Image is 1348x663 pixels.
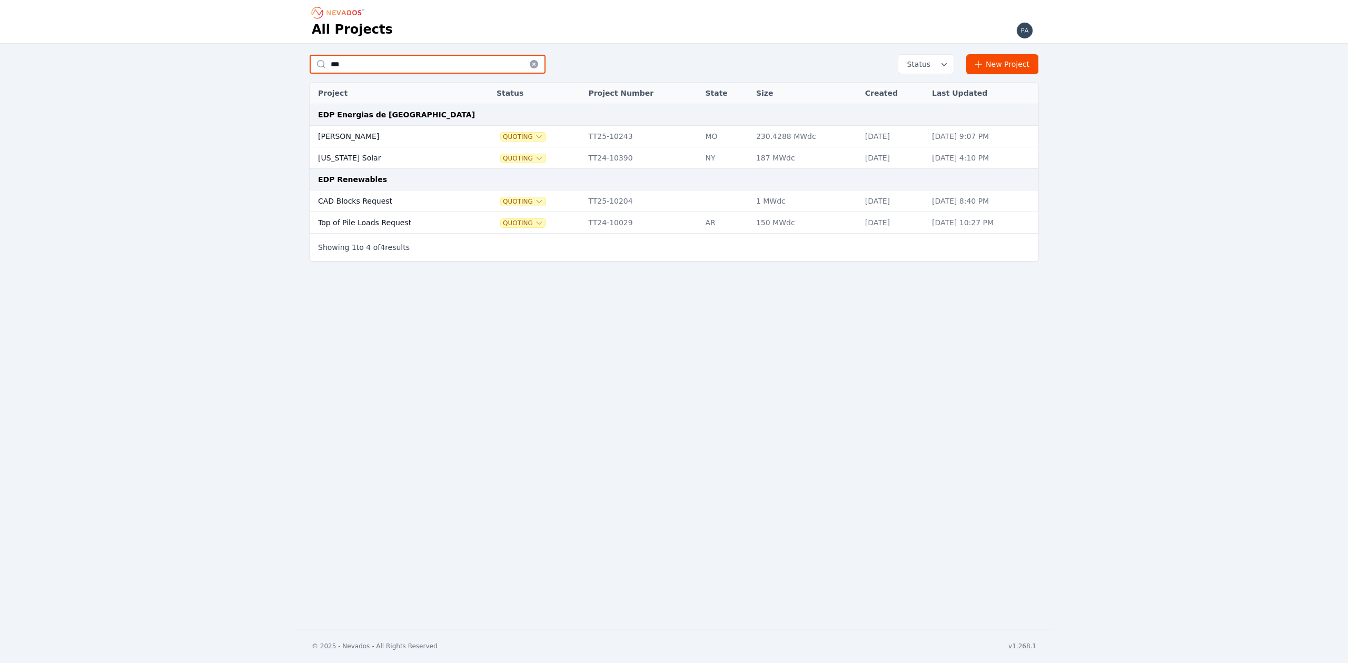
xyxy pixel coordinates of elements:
td: TT24-10029 [583,212,700,234]
td: TT25-10204 [583,190,700,212]
button: Quoting [501,197,546,206]
td: EDP Energias de [GEOGRAPHIC_DATA] [310,104,1038,126]
button: Quoting [501,219,546,227]
td: 1 MWdc [751,190,860,212]
a: New Project [966,54,1038,74]
th: Status [491,83,583,104]
td: [DATE] 9:07 PM [927,126,1038,147]
tr: [PERSON_NAME]QuotingTT25-10243MO230.4288 MWdc[DATE][DATE] 9:07 PM [310,126,1038,147]
td: TT25-10243 [583,126,700,147]
div: © 2025 - Nevados - All Rights Reserved [312,642,438,650]
td: [DATE] 10:27 PM [927,212,1038,234]
th: Project [310,83,475,104]
span: 4 [366,243,371,252]
span: 1 [352,243,356,252]
td: MO [700,126,750,147]
td: [DATE] 8:40 PM [927,190,1038,212]
img: paul.mcmillan@nevados.solar [1016,22,1033,39]
tr: Top of Pile Loads RequestQuotingTT24-10029AR150 MWdc[DATE][DATE] 10:27 PM [310,212,1038,234]
td: 150 MWdc [751,212,860,234]
th: Last Updated [927,83,1038,104]
td: [DATE] [860,147,927,169]
td: [US_STATE] Solar [310,147,475,169]
td: [DATE] 4:10 PM [927,147,1038,169]
td: AR [700,212,750,234]
th: Project Number [583,83,700,104]
td: EDP Renewables [310,169,1038,190]
td: Top of Pile Loads Request [310,212,475,234]
div: v1.268.1 [1008,642,1036,650]
td: CAD Blocks Request [310,190,475,212]
span: 4 [380,243,385,252]
td: [DATE] [860,190,927,212]
span: Status [903,59,930,69]
h1: All Projects [312,21,393,38]
td: NY [700,147,750,169]
td: 230.4288 MWdc [751,126,860,147]
td: [PERSON_NAME] [310,126,475,147]
p: Showing to of results [318,242,410,253]
tr: CAD Blocks RequestQuotingTT25-102041 MWdc[DATE][DATE] 8:40 PM [310,190,1038,212]
th: Created [860,83,927,104]
button: Quoting [501,133,546,141]
td: [DATE] [860,212,927,234]
nav: Breadcrumb [312,4,368,21]
td: [DATE] [860,126,927,147]
td: 187 MWdc [751,147,860,169]
button: Status [898,55,954,74]
th: Size [751,83,860,104]
th: State [700,83,750,104]
tr: [US_STATE] SolarQuotingTT24-10390NY187 MWdc[DATE][DATE] 4:10 PM [310,147,1038,169]
button: Quoting [501,154,546,163]
td: TT24-10390 [583,147,700,169]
